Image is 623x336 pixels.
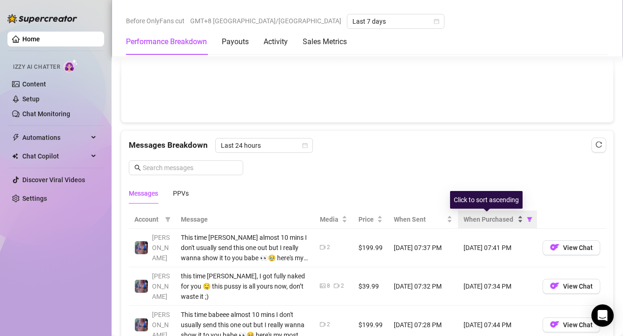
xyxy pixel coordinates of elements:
div: Open Intercom Messenger [591,304,614,327]
span: filter [165,217,171,222]
span: When Sent [394,214,445,224]
a: Home [22,35,40,43]
span: [PERSON_NAME] [152,272,170,300]
div: Performance Breakdown [126,36,207,47]
img: logo-BBDzfeDw.svg [7,14,77,23]
img: Jaylie [135,241,148,254]
span: When Purchased [464,214,516,224]
div: 2 [327,243,330,252]
div: Messages Breakdown [129,138,606,153]
th: When Purchased [458,211,537,229]
div: Sales Metrics [303,36,347,47]
td: $199.99 [353,229,388,267]
span: View Chat [563,244,593,251]
span: video-camera [320,322,325,327]
div: this time [PERSON_NAME], I got fully naked for you 🤤 this pussy is all yours now, don’t waste it ;) [181,271,309,302]
th: Price [353,211,388,229]
span: calendar [434,19,439,24]
span: Before OnlyFans cut [126,14,185,28]
div: Payouts [222,36,249,47]
a: Chat Monitoring [22,110,70,118]
span: calendar [302,143,308,148]
input: Search messages [143,163,238,173]
img: OF [550,281,559,290]
a: OFView Chat [543,246,600,253]
div: Activity [264,36,288,47]
a: Settings [22,195,47,202]
img: AI Chatter [64,59,78,72]
button: OFView Chat [543,317,600,332]
th: When Sent [388,211,458,229]
a: OFView Chat [543,323,600,330]
div: 2 [327,320,330,329]
span: filter [527,217,532,222]
div: 8 [327,282,330,290]
a: OFView Chat [543,284,600,292]
span: View Chat [563,283,593,290]
img: OF [550,320,559,329]
span: filter [525,212,534,226]
span: video-camera [320,244,325,250]
td: [DATE] 07:34 PM [458,267,537,306]
a: Content [22,80,46,88]
span: video-camera [334,283,339,289]
span: search [134,165,141,171]
span: [PERSON_NAME] [152,234,170,262]
div: This time [PERSON_NAME] almost 10 mins I don't usually send this one out but I really wanna show ... [181,232,309,263]
button: OFView Chat [543,279,600,294]
span: Automations [22,130,88,145]
div: Click to sort ascending [450,191,523,209]
span: Account [134,214,161,224]
span: Last 7 days [352,14,439,28]
img: Jaylie [135,280,148,293]
a: Setup [22,95,40,103]
td: [DATE] 07:32 PM [388,267,458,306]
span: View Chat [563,321,593,329]
span: GMT+8 [GEOGRAPHIC_DATA]/[GEOGRAPHIC_DATA] [190,14,341,28]
th: Message [175,211,314,229]
span: Price [358,214,375,224]
span: Last 24 hours [221,138,307,152]
span: thunderbolt [12,134,20,141]
img: Chat Copilot [12,153,18,159]
th: Media [314,211,353,229]
span: picture [320,283,325,289]
img: OF [550,243,559,252]
span: filter [163,212,172,226]
span: Izzy AI Chatter [13,63,60,72]
td: [DATE] 07:41 PM [458,229,537,267]
img: Jaylie [135,318,148,331]
span: Media [320,214,340,224]
div: Messages [129,188,158,198]
td: [DATE] 07:37 PM [388,229,458,267]
td: $39.99 [353,267,388,306]
span: reload [596,141,602,148]
button: OFView Chat [543,240,600,255]
a: Discover Viral Videos [22,176,85,184]
div: 2 [341,282,344,290]
span: Chat Copilot [22,149,88,164]
div: PPVs [173,188,189,198]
